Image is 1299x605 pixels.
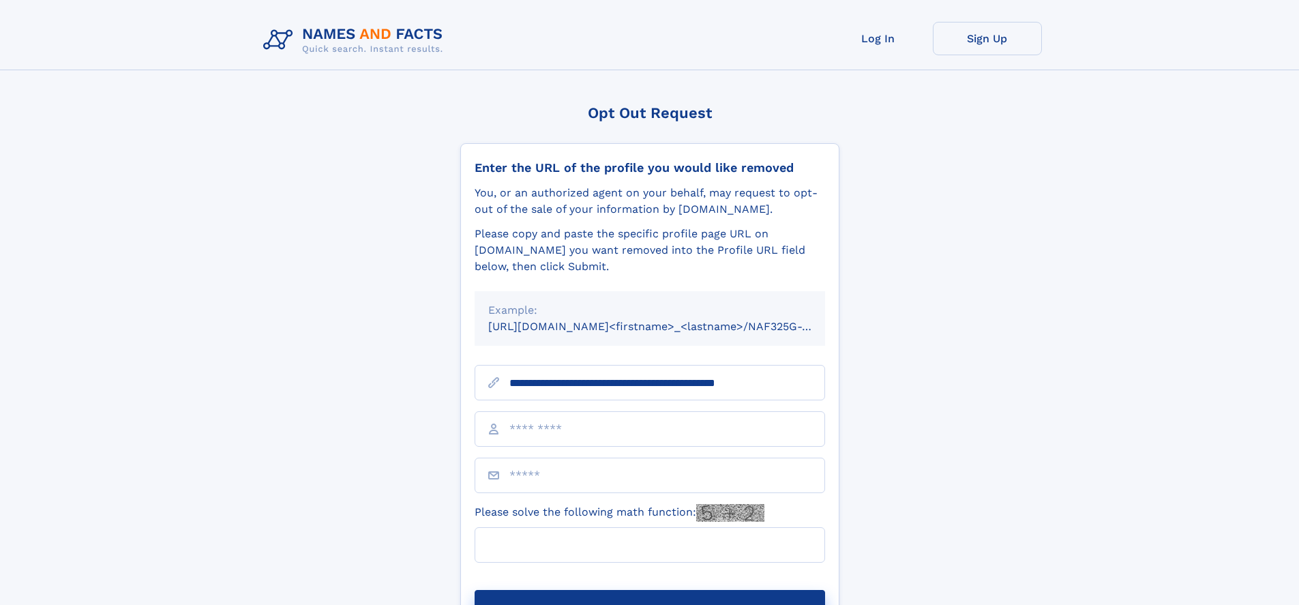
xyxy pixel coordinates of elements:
a: Sign Up [933,22,1042,55]
div: Example: [488,302,811,319]
div: Enter the URL of the profile you would like removed [475,160,825,175]
small: [URL][DOMAIN_NAME]<firstname>_<lastname>/NAF325G-xxxxxxxx [488,320,851,333]
a: Log In [824,22,933,55]
label: Please solve the following math function: [475,504,764,522]
div: Please copy and paste the specific profile page URL on [DOMAIN_NAME] you want removed into the Pr... [475,226,825,275]
div: Opt Out Request [460,104,839,121]
div: You, or an authorized agent on your behalf, may request to opt-out of the sale of your informatio... [475,185,825,218]
img: Logo Names and Facts [258,22,454,59]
